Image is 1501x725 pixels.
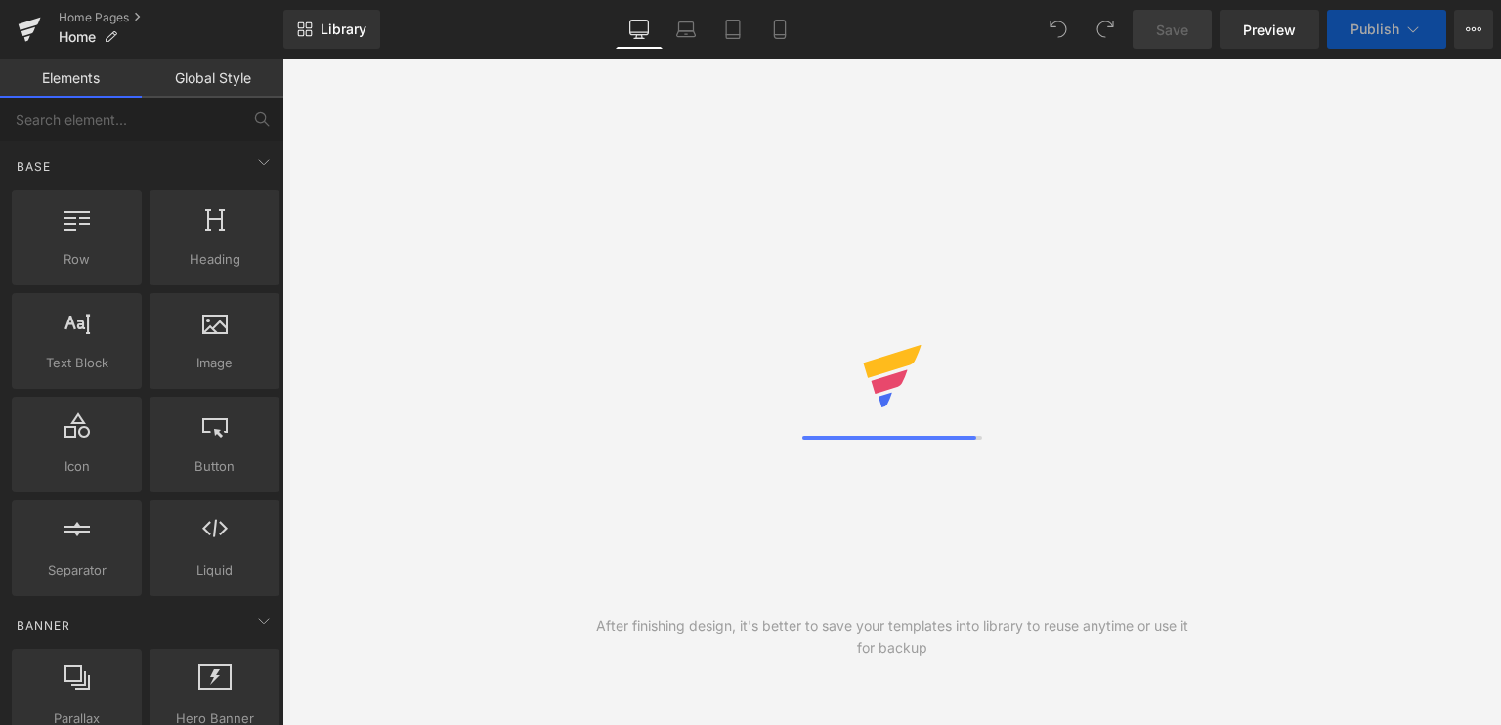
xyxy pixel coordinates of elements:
a: Desktop [616,10,663,49]
a: Global Style [142,59,283,98]
a: Preview [1220,10,1319,49]
span: Banner [15,617,72,635]
span: Separator [18,560,136,580]
a: Laptop [663,10,709,49]
span: Publish [1351,21,1399,37]
span: Heading [155,249,274,270]
div: After finishing design, it's better to save your templates into library to reuse anytime or use i... [587,616,1197,659]
a: Mobile [756,10,803,49]
span: Icon [18,456,136,477]
button: Undo [1039,10,1078,49]
span: Save [1156,20,1188,40]
a: Tablet [709,10,756,49]
button: Publish [1327,10,1446,49]
button: Redo [1086,10,1125,49]
span: Row [18,249,136,270]
span: Preview [1243,20,1296,40]
span: Library [321,21,366,38]
span: Button [155,456,274,477]
button: More [1454,10,1493,49]
span: Image [155,353,274,373]
span: Text Block [18,353,136,373]
span: Liquid [155,560,274,580]
span: Base [15,157,53,176]
span: Home [59,29,96,45]
a: New Library [283,10,380,49]
a: Home Pages [59,10,283,25]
